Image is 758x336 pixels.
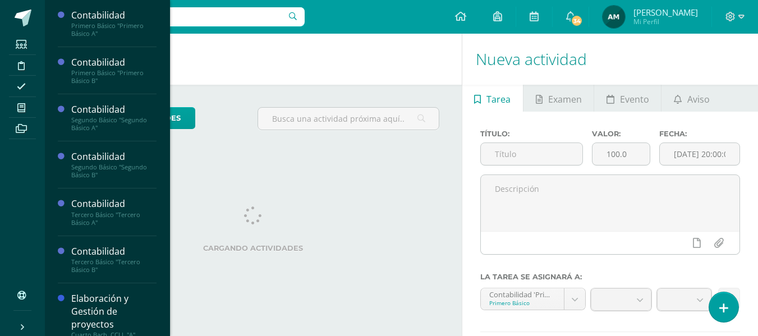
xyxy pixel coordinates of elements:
a: ContabilidadSegundo Básico "Segundo Básico A" [71,103,157,132]
input: Puntos máximos [592,143,650,165]
input: Fecha de entrega [660,143,739,165]
input: Busca una actividad próxima aquí... [258,108,438,130]
input: Busca un usuario... [52,7,305,26]
div: Contabilidad [71,56,157,69]
span: [PERSON_NAME] [633,7,698,18]
a: Evento [594,85,661,112]
div: Contabilidad [71,103,157,116]
div: Primero Básico "Primero Básico A" [71,22,157,38]
div: Primero Básico "Primero Básico B" [71,69,157,85]
label: Cargando actividades [67,244,439,252]
a: ContabilidadTercero Básico "Tercero Básico A" [71,197,157,226]
div: Segundo Básico "Segundo Básico A" [71,116,157,132]
label: La tarea se asignará a: [480,273,740,281]
div: Tercero Básico "Tercero Básico B" [71,258,157,274]
a: Contabilidad 'Primero Básico A'Primero Básico [481,288,585,310]
span: Examen [548,86,582,113]
div: Contabilidad [71,197,157,210]
h1: Actividades [58,34,448,85]
a: Tarea [462,85,523,112]
span: Evento [620,86,649,113]
div: Elaboración y Gestión de proyectos [71,292,157,331]
input: Título [481,143,583,165]
a: ContabilidadPrimero Básico "Primero Básico A" [71,9,157,38]
span: 34 [571,15,583,27]
div: Tercero Básico "Tercero Básico A" [71,211,157,227]
a: ContabilidadTercero Básico "Tercero Básico B" [71,245,157,274]
div: Contabilidad [71,150,157,163]
a: Examen [523,85,594,112]
span: Mi Perfil [633,17,698,26]
div: Contabilidad 'Primero Básico A' [489,288,555,299]
label: Fecha: [659,130,740,138]
a: Aviso [661,85,722,112]
a: ContabilidadSegundo Básico "Segundo Básico B" [71,150,157,179]
label: Título: [480,130,584,138]
div: Contabilidad [71,245,157,258]
div: Contabilidad [71,9,157,22]
label: Valor: [592,130,650,138]
h1: Nueva actividad [476,34,745,85]
div: Primero Básico [489,299,555,307]
div: Segundo Básico "Segundo Básico B" [71,163,157,179]
img: 09ff674d68efe52c25f03c97fc906881.png [603,6,625,28]
span: Tarea [486,86,511,113]
a: ContabilidadPrimero Básico "Primero Básico B" [71,56,157,85]
span: Aviso [687,86,710,113]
